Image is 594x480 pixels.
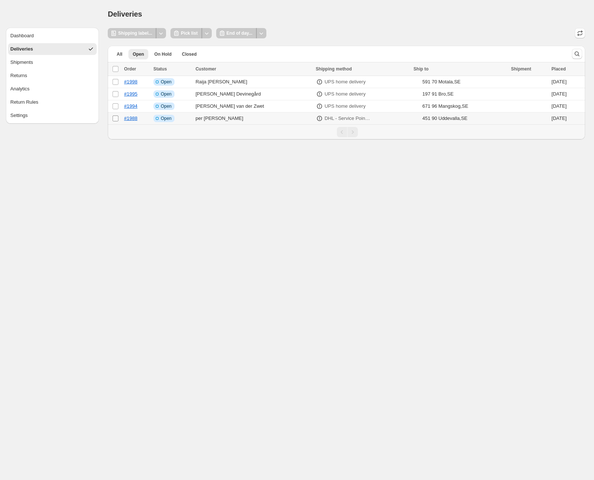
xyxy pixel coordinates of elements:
[325,115,371,122] p: DHL - Service Point, TEMPO [PERSON_NAME] MATCENTER (12.3 km)
[320,88,370,100] button: UPS home delivery
[117,51,122,57] span: All
[325,103,366,110] p: UPS home delivery
[414,66,429,72] span: Ship to
[10,72,27,79] div: Returns
[193,100,314,113] td: [PERSON_NAME] van der Zwet
[8,110,97,121] button: Settings
[10,85,30,93] div: Analytics
[10,59,33,66] div: Shipments
[8,30,97,42] button: Dashboard
[193,76,314,88] td: Raija [PERSON_NAME]
[316,66,352,72] span: Shipping method
[193,113,314,125] td: per [PERSON_NAME]
[124,66,136,72] span: Order
[108,10,142,18] span: Deliveries
[511,66,531,72] span: Shipment
[10,99,38,106] div: Return Rules
[161,91,172,97] span: Open
[10,112,28,119] div: Settings
[193,88,314,100] td: [PERSON_NAME] Devinegård
[422,103,468,110] div: 671 96 Mangskog , SE
[8,43,97,55] button: Deliveries
[108,124,585,139] nav: Pagination
[552,66,566,72] span: Placed
[8,70,97,82] button: Returns
[124,79,137,84] a: #1998
[161,115,172,121] span: Open
[552,79,567,84] time: Monday, September 8, 2025 at 3:33:10 PM
[422,115,467,122] div: 451 90 Uddevalla , SE
[133,51,144,57] span: Open
[320,76,370,88] button: UPS home delivery
[552,103,567,109] time: Sunday, September 7, 2025 at 8:34:08 AM
[124,91,137,97] a: #1995
[161,103,172,109] span: Open
[124,103,137,109] a: #1994
[154,51,172,57] span: On Hold
[8,83,97,95] button: Analytics
[8,56,97,68] button: Shipments
[320,100,370,112] button: UPS home delivery
[552,91,567,97] time: Sunday, September 7, 2025 at 2:36:28 PM
[320,113,375,124] button: DHL - Service Point, TEMPO [PERSON_NAME] MATCENTER (12.3 km)
[572,49,582,59] button: Search and filter results
[196,66,216,72] span: Customer
[182,51,197,57] span: Closed
[124,115,137,121] a: #1988
[153,66,167,72] span: Status
[422,78,460,86] div: 591 70 Motala , SE
[10,45,33,53] div: Deliveries
[10,32,34,39] div: Dashboard
[325,78,366,86] p: UPS home delivery
[161,79,172,85] span: Open
[552,115,567,121] time: Wednesday, September 3, 2025 at 5:25:07 AM
[422,90,454,98] div: 197 91 Bro , SE
[325,90,366,98] p: UPS home delivery
[8,96,97,108] button: Return Rules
